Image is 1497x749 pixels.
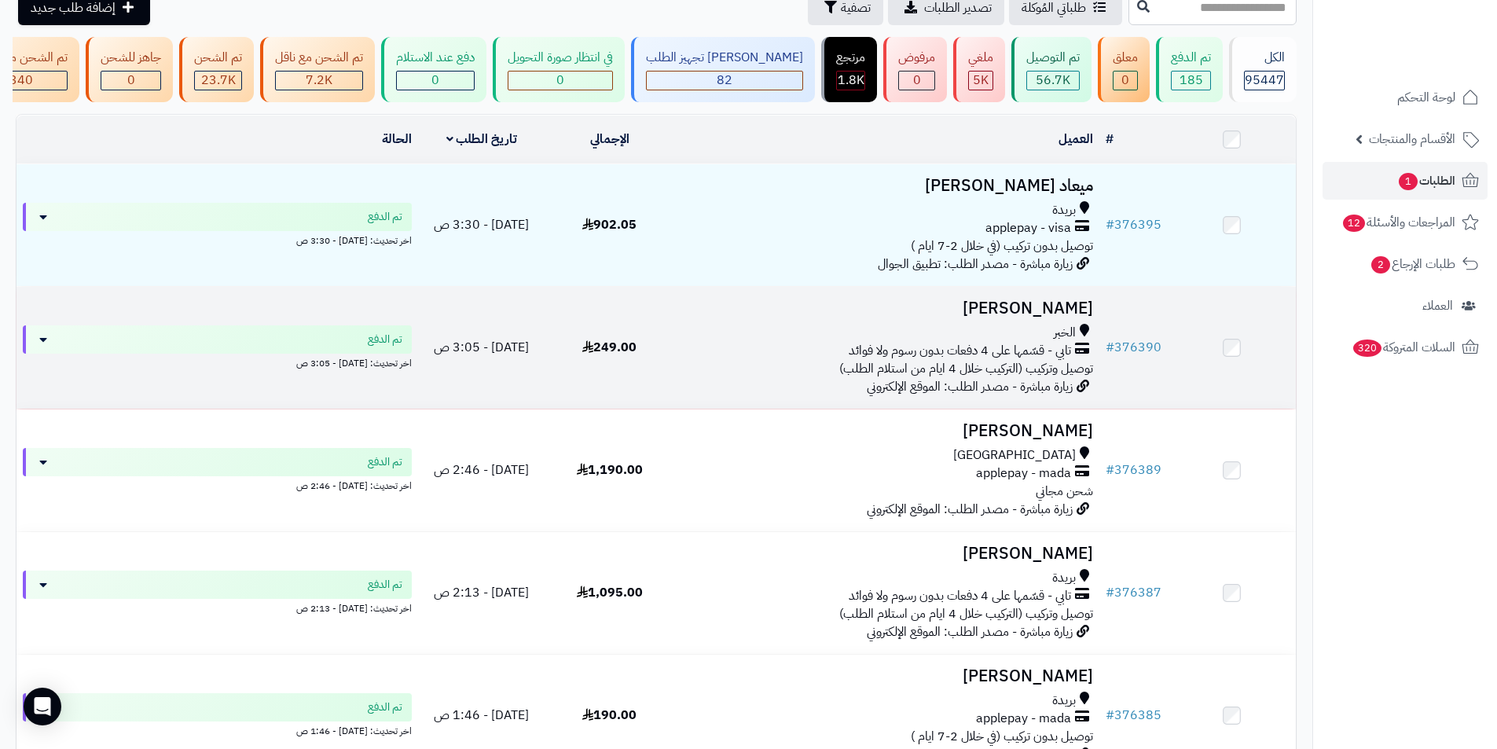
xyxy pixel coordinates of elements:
span: 12 [1343,215,1365,232]
a: #376385 [1106,706,1161,725]
div: دفع عند الاستلام [396,49,475,67]
a: في انتظار صورة التحويل 0 [490,37,628,102]
a: معلق 0 [1095,37,1153,102]
span: بريدة [1052,569,1076,587]
span: 5K [973,71,989,90]
span: العملاء [1422,295,1453,317]
span: زيارة مباشرة - مصدر الطلب: الموقع الإلكتروني [867,500,1073,519]
span: توصيل وتركيب (التركيب خلال 4 ايام من استلام الطلب) [839,359,1093,378]
div: تم الدفع [1171,49,1211,67]
span: 1,190.00 [577,461,643,479]
div: تم التوصيل [1026,49,1080,67]
div: اخر تحديث: [DATE] - 2:46 ص [23,476,412,493]
span: 1.8K [838,71,864,90]
a: المراجعات والأسئلة12 [1323,204,1488,241]
a: السلات المتروكة320 [1323,329,1488,366]
a: مرتجع 1.8K [818,37,880,102]
h3: [PERSON_NAME] [680,667,1093,685]
a: دفع عند الاستلام 0 [378,37,490,102]
div: 7223 [276,72,362,90]
div: 56720 [1027,72,1079,90]
span: 0 [556,71,564,90]
a: #376387 [1106,583,1161,602]
span: 0 [127,71,135,90]
span: 320 [1353,340,1381,357]
a: [PERSON_NAME] تجهيز الطلب 82 [628,37,818,102]
div: اخر تحديث: [DATE] - 3:30 ص [23,231,412,248]
span: applepay - visa [985,219,1071,237]
span: تابي - قسّمها على 4 دفعات بدون رسوم ولا فوائد [849,342,1071,360]
span: الأقسام والمنتجات [1369,128,1455,150]
span: بريدة [1052,692,1076,710]
a: تم التوصيل 56.7K [1008,37,1095,102]
span: الخبر [1054,324,1076,342]
span: تم الدفع [368,454,402,470]
div: 0 [397,72,474,90]
span: # [1106,338,1114,357]
div: تم الشحن [194,49,242,67]
span: شحن مجاني [1036,482,1093,501]
div: 0 [1114,72,1137,90]
span: # [1106,583,1114,602]
span: 249.00 [582,338,637,357]
a: العملاء [1323,287,1488,325]
a: تم الشحن مع ناقل 7.2K [257,37,378,102]
span: 82 [717,71,732,90]
div: اخر تحديث: [DATE] - 2:13 ص [23,599,412,615]
h3: [PERSON_NAME] [680,299,1093,318]
span: المراجعات والأسئلة [1341,211,1455,233]
div: 185 [1172,72,1210,90]
span: [GEOGRAPHIC_DATA] [953,446,1076,464]
div: اخر تحديث: [DATE] - 3:05 ص [23,354,412,370]
span: 56.7K [1036,71,1070,90]
a: الحالة [382,130,412,149]
span: بريدة [1052,201,1076,219]
a: الإجمالي [590,130,629,149]
span: توصيل وتركيب (التركيب خلال 4 ايام من استلام الطلب) [839,604,1093,623]
img: logo-2.png [1390,12,1482,45]
span: 1,095.00 [577,583,643,602]
span: 95447 [1245,71,1284,90]
a: جاهز للشحن 0 [83,37,176,102]
span: تم الدفع [368,209,402,225]
div: مرتجع [836,49,865,67]
span: 0 [431,71,439,90]
a: تم الدفع 185 [1153,37,1226,102]
div: 82 [647,72,802,90]
span: تابي - قسّمها على 4 دفعات بدون رسوم ولا فوائد [849,587,1071,605]
a: العميل [1059,130,1093,149]
span: الطلبات [1397,170,1455,192]
span: تم الدفع [368,699,402,715]
h3: ميعاد [PERSON_NAME] [680,177,1093,195]
h3: [PERSON_NAME] [680,422,1093,440]
span: 1 [1399,173,1418,190]
span: applepay - mada [976,464,1071,483]
a: طلبات الإرجاع2 [1323,245,1488,283]
a: #376395 [1106,215,1161,234]
span: 7.2K [306,71,332,90]
div: 4984 [969,72,992,90]
span: 185 [1180,71,1203,90]
div: Open Intercom Messenger [24,688,61,725]
span: زيارة مباشرة - مصدر الطلب: الموقع الإلكتروني [867,622,1073,641]
span: زيارة مباشرة - مصدر الطلب: الموقع الإلكتروني [867,377,1073,396]
div: 23695 [195,72,241,90]
span: [DATE] - 1:46 ص [434,706,529,725]
div: [PERSON_NAME] تجهيز الطلب [646,49,803,67]
a: تاريخ الطلب [446,130,518,149]
span: توصيل بدون تركيب (في خلال 2-7 ايام ) [911,237,1093,255]
span: 0 [913,71,921,90]
div: في انتظار صورة التحويل [508,49,613,67]
span: 340 [9,71,33,90]
span: طلبات الإرجاع [1370,253,1455,275]
div: 0 [508,72,612,90]
div: الكل [1244,49,1285,67]
span: تم الدفع [368,332,402,347]
span: زيارة مباشرة - مصدر الطلب: تطبيق الجوال [878,255,1073,274]
a: الطلبات1 [1323,162,1488,200]
div: تم الشحن مع ناقل [275,49,363,67]
span: توصيل بدون تركيب (في خلال 2-7 ايام ) [911,727,1093,746]
span: [DATE] - 3:30 ص [434,215,529,234]
span: [DATE] - 3:05 ص [434,338,529,357]
div: 0 [899,72,934,90]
